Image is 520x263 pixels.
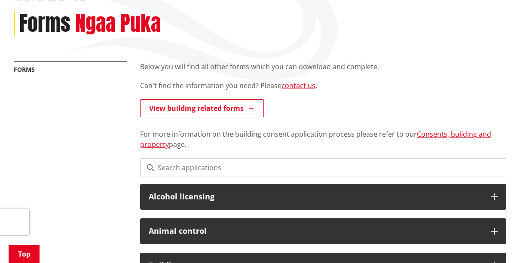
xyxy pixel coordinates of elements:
p: For more information on the building consent application process please refer to our page. [140,119,506,150]
p: Can't find the information you need? Please . [140,80,506,91]
a: View building related forms [140,99,264,117]
iframe: Messenger Launcher [480,227,511,258]
a: Forms [14,65,35,73]
a: Consents, building and property [140,129,491,149]
h3: Alcohol licensing [149,193,482,201]
p: Below you will find all other forms which you can download and complete. [140,61,506,72]
h3: Animal control [149,227,482,235]
h1: Forms [19,11,70,36]
h2: Ngaa Puka [75,11,161,36]
a: contact us [281,81,315,90]
a: Top [9,245,40,263]
input: Search applications [140,158,506,177]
